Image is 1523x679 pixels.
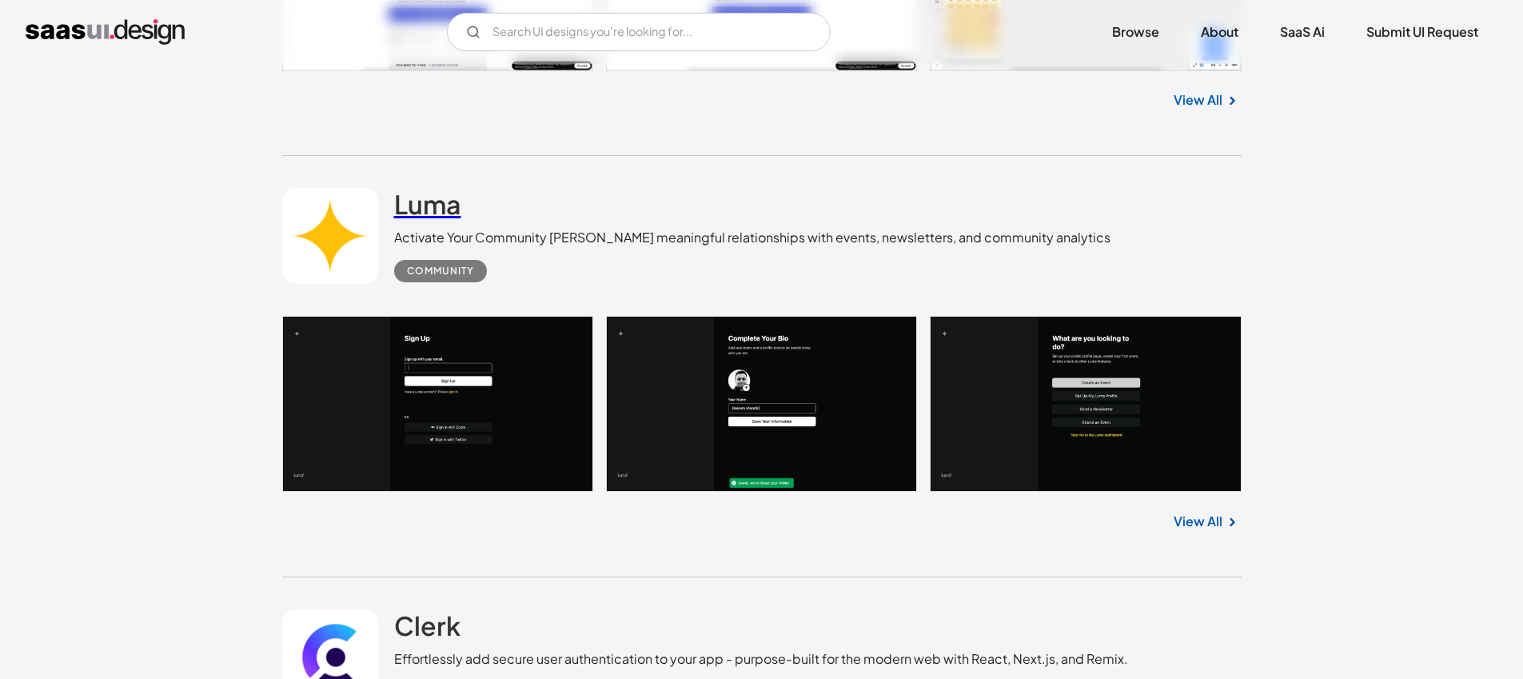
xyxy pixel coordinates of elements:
a: Luma [394,188,461,228]
div: Activate Your Community [PERSON_NAME] meaningful relationships with events, newsletters, and comm... [394,228,1110,247]
input: Search UI designs you're looking for... [447,13,831,51]
a: Submit UI Request [1347,14,1497,50]
form: Email Form [447,13,831,51]
a: About [1182,14,1258,50]
h2: Luma [394,188,461,220]
a: Browse [1093,14,1178,50]
a: Clerk [394,609,460,649]
a: SaaS Ai [1261,14,1344,50]
div: Effortlessly add secure user authentication to your app - purpose-built for the modern web with R... [394,649,1128,669]
h2: Clerk [394,609,460,641]
a: View All [1174,90,1222,110]
div: Community [407,262,474,281]
a: View All [1174,512,1222,531]
a: home [26,19,185,45]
